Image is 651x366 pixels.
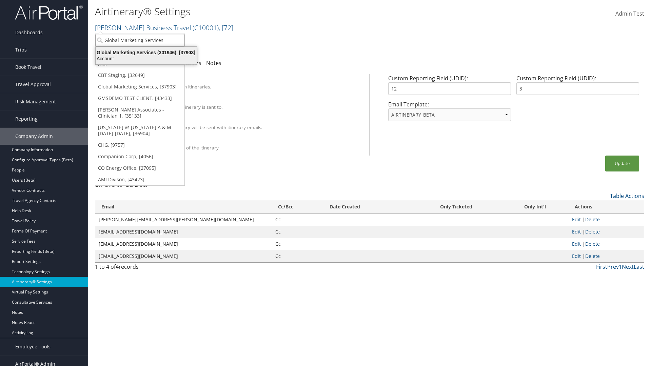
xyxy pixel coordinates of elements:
a: First [596,263,607,270]
td: Cc [272,226,323,238]
div: Global Marketing Services (301946), [37903] [92,49,201,56]
span: Risk Management [15,93,56,110]
span: ( C10001 ) [193,23,219,32]
span: , [ 72 ] [219,23,233,32]
a: [PERSON_NAME] Associates - Clinician 1, [35133] [95,104,184,122]
div: Client Name [126,77,361,83]
td: Cc [272,250,323,262]
a: CHG, [9757] [95,139,184,151]
a: Calendars [176,59,201,67]
a: Prev [607,263,619,270]
h1: Airtinerary® Settings [95,4,461,19]
a: 1 [619,263,622,270]
td: | [569,226,644,238]
span: Reporting [15,110,38,127]
div: Custom Reporting Field (UDID): [386,74,514,100]
div: Attach PDF [126,118,361,124]
a: CO Energy Office, [27095] [95,162,184,174]
td: [PERSON_NAME][EMAIL_ADDRESS][PERSON_NAME][DOMAIN_NAME] [95,213,272,226]
a: Edit [572,241,581,247]
span: Admin Test [615,10,644,17]
div: 1 to 4 of records [95,263,228,274]
div: Email Template: [386,100,514,126]
a: Delete [585,253,600,259]
a: Last [634,263,644,270]
input: Search Accounts [95,34,184,46]
td: | [569,213,644,226]
span: Trips [15,41,27,58]
a: Delete [585,241,600,247]
img: airportal-logo.png [15,4,83,20]
span: 4 [116,263,119,270]
a: Next [622,263,634,270]
span: Book Travel [15,59,41,76]
td: | [569,238,644,250]
a: Delete [585,216,600,223]
th: Only Ticketed: activate to sort column ascending [411,200,502,213]
span: Company Admin [15,128,53,145]
a: Edit [572,253,581,259]
span: Employee Tools [15,338,51,355]
th: Date Created: activate to sort column ascending [323,200,411,213]
label: A PDF version of the itinerary will be sent with itinerary emails. [126,124,262,131]
th: Actions [569,200,644,213]
a: Edit [572,228,581,235]
td: | [569,250,644,262]
th: Email: activate to sort column ascending [95,200,272,213]
td: [EMAIL_ADDRESS][DOMAIN_NAME] [95,226,272,238]
td: [EMAIL_ADDRESS][DOMAIN_NAME] [95,250,272,262]
div: Show Survey [126,138,361,144]
a: [PERSON_NAME] Business Travel [95,23,233,32]
div: Custom Reporting Field (UDID): [514,74,642,100]
a: Edit [572,216,581,223]
a: AMI Divison, [43423] [95,174,184,185]
th: Cc/Bcc: activate to sort column ascending [272,200,323,213]
th: Only Int'l: activate to sort column ascending [502,200,568,213]
span: Dashboards [15,24,43,41]
a: Table Actions [610,192,644,200]
div: Override Email [126,98,361,104]
a: Delete [585,228,600,235]
td: [EMAIL_ADDRESS][DOMAIN_NAME] [95,238,272,250]
button: Update [605,156,639,171]
a: CBT Staging, [32649] [95,69,184,81]
a: Admin Test [615,3,644,24]
a: [US_STATE] vs [US_STATE] A & M [DATE]-[DATE], [36904] [95,122,184,139]
div: Account [92,56,201,62]
a: GMSDEMO TEST CLIENT, [43433] [95,93,184,104]
td: Cc [272,213,323,226]
a: Companion Corp, [4056] [95,151,184,162]
td: Cc [272,238,323,250]
a: Global Marketing Services, [37903] [95,81,184,93]
a: Notes [206,59,221,67]
span: Travel Approval [15,76,51,93]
